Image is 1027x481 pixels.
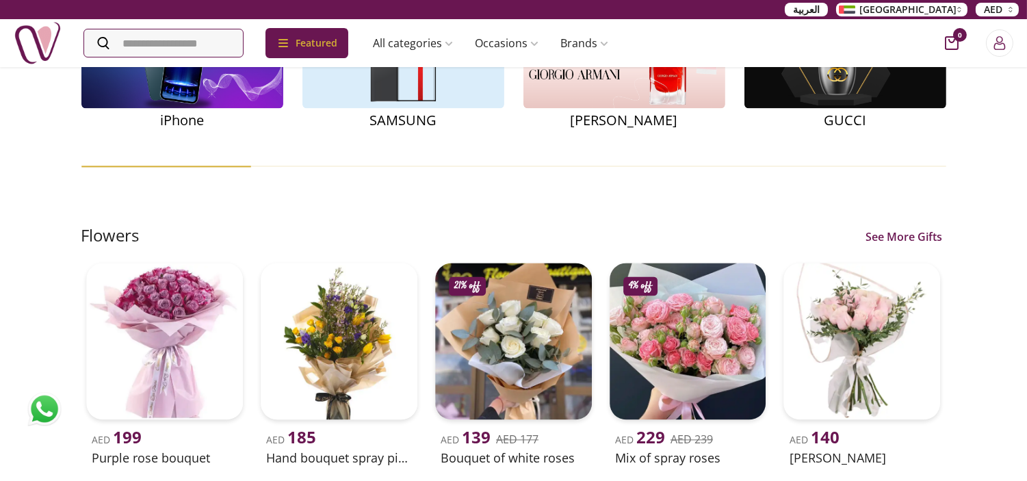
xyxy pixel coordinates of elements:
[790,448,935,467] h2: [PERSON_NAME]
[671,432,713,447] del: AED 239
[953,28,967,42] span: 0
[986,29,1013,57] button: Login
[790,433,840,446] span: AED
[81,257,248,470] a: uae-gifts-Purple rose bouquetAED 199Purple rose bouquet
[469,279,480,293] span: off
[86,263,243,419] img: uae-gifts-Purple rose bouquet
[14,19,62,67] img: Nigwa-uae-gifts
[81,10,283,133] a: iPhoneiPhone
[863,229,946,245] a: See More Gifts
[92,448,237,467] h2: Purple rose bouquet
[523,10,725,133] a: GIORGIO ARMANI[PERSON_NAME]
[369,111,437,130] span: SAMSUNG
[265,28,348,58] div: Featured
[610,263,766,419] img: uae-gifts-Mix Of Spray roses
[92,433,142,446] span: AED
[160,111,204,130] span: iPhone
[287,426,316,448] span: 185
[784,263,941,419] img: uae-gifts-Kamal Al-Helou
[454,279,480,293] p: 21%
[266,433,316,446] span: AED
[549,29,619,57] a: Brands
[84,29,243,57] input: Search
[836,3,967,16] button: [GEOGRAPHIC_DATA]
[604,257,772,470] a: uae-gifts-Mix Of Spray roses4% offAED 229AED 239Mix of spray roses
[464,29,549,57] a: Occasions
[441,448,586,467] h2: Bouquet of white roses
[629,279,652,293] p: 4%
[811,426,840,448] span: 140
[462,426,491,448] span: 139
[824,111,866,130] span: GUCCI
[430,257,597,470] a: uae-gifts-Bouquet of white roses21% offAED 139AED 177Bouquet of white roses
[615,433,665,446] span: AED
[496,432,538,447] del: AED 177
[839,5,855,14] img: Arabic_dztd3n.png
[779,257,946,470] a: uae-gifts-Kamal Al-HelouAED 140[PERSON_NAME]
[615,448,761,467] h2: Mix of spray roses
[261,263,417,419] img: uae-gifts-Hand Bouquet Spray Pink Yellow Purple
[984,3,1002,16] span: AED
[435,263,592,419] img: uae-gifts-Bouquet of white roses
[744,10,946,133] a: GUCCIGUCCI
[81,224,140,246] h2: Flowers
[976,3,1019,16] button: AED
[266,448,412,467] h2: Hand bouquet spray pink yellow purple
[113,426,142,448] span: 199
[362,29,464,57] a: All categories
[571,111,678,130] span: [PERSON_NAME]
[255,257,423,470] a: uae-gifts-Hand Bouquet Spray Pink Yellow PurpleAED 185Hand bouquet spray pink yellow purple
[441,433,491,446] span: AED
[27,392,62,426] img: whatsapp
[302,10,504,133] a: SAMSUNGSAMSUNG
[636,426,665,448] span: 229
[793,3,820,16] span: العربية
[945,36,959,50] button: cart-button
[859,3,957,16] span: [GEOGRAPHIC_DATA]
[641,279,652,293] span: off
